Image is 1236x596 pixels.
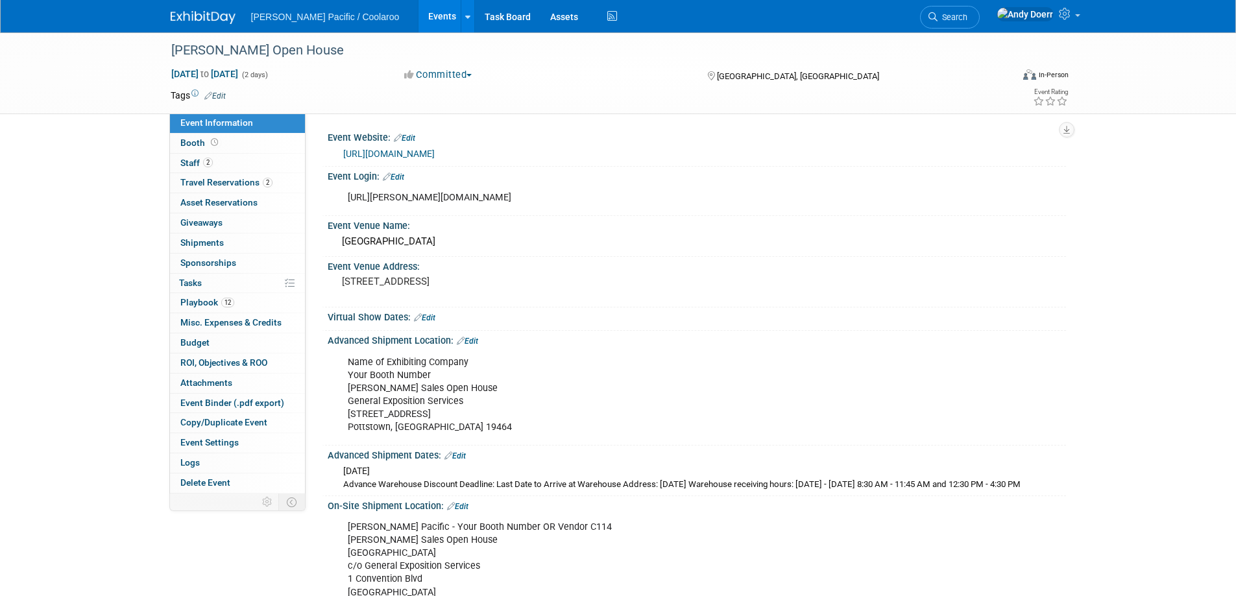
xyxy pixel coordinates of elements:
a: Event Binder (.pdf export) [170,394,305,413]
a: Search [920,6,980,29]
a: Shipments [170,233,305,253]
span: Copy/Duplicate Event [180,417,267,427]
a: Edit [383,173,404,182]
div: Name of Exhibiting Company Your Booth Number [PERSON_NAME] Sales Open House General Exposition Se... [339,350,923,440]
pre: [STREET_ADDRESS] [342,276,621,287]
img: ExhibitDay [171,11,236,24]
a: [URL][DOMAIN_NAME] [343,149,435,159]
a: Travel Reservations2 [170,173,305,193]
span: Delete Event [180,477,230,488]
span: Booth not reserved yet [208,137,221,147]
td: Personalize Event Tab Strip [256,494,279,510]
span: Logs [180,457,200,468]
div: Event Venue Name: [328,216,1066,232]
span: Event Settings [180,437,239,447]
button: Committed [400,68,477,82]
div: [URL][PERSON_NAME][DOMAIN_NAME] [339,185,923,211]
div: In-Person [1038,70,1069,80]
span: Misc. Expenses & Credits [180,317,282,328]
span: (2 days) [241,71,268,79]
a: Giveaways [170,213,305,233]
span: [DATE] [DATE] [171,68,239,80]
span: Sponsorships [180,257,236,268]
div: Advance Warehouse Discount Deadline: Last Date to Arrive at Warehouse Address: [DATE] Warehouse r... [343,479,1056,491]
a: Asset Reservations [170,193,305,213]
span: Giveaways [180,217,223,228]
a: Edit [447,502,468,511]
img: Andy Doerr [997,7,1054,21]
img: Format-Inperson.png [1023,69,1036,80]
a: Event Settings [170,433,305,453]
div: Advanced Shipment Dates: [328,446,1066,462]
div: Event Login: [328,167,1066,184]
a: Edit [394,134,415,143]
a: Booth [170,134,305,153]
span: Attachments [180,377,232,388]
div: Virtual Show Dates: [328,307,1066,324]
span: Budget [180,337,210,348]
a: Delete Event [170,473,305,493]
span: Asset Reservations [180,197,258,208]
div: Event Format [936,67,1069,87]
a: Attachments [170,374,305,393]
span: ROI, Objectives & ROO [180,357,267,368]
a: Tasks [170,274,305,293]
div: [GEOGRAPHIC_DATA] [337,232,1056,252]
a: Staff2 [170,154,305,173]
a: Budget [170,333,305,353]
div: Event Venue Address: [328,257,1066,273]
span: Staff [180,158,213,168]
span: Event Information [180,117,253,128]
div: Event Rating [1033,89,1068,95]
div: Event Website: [328,128,1066,145]
a: Edit [444,451,466,460]
span: 2 [263,178,273,187]
div: [PERSON_NAME] Open House [167,39,993,62]
span: 12 [221,298,234,307]
a: Sponsorships [170,254,305,273]
span: Event Binder (.pdf export) [180,398,284,408]
span: Search [938,12,967,22]
span: Playbook [180,297,234,307]
a: Edit [414,313,435,322]
span: Travel Reservations [180,177,273,187]
a: Misc. Expenses & Credits [170,313,305,333]
span: Shipments [180,237,224,248]
span: to [199,69,211,79]
a: Playbook12 [170,293,305,313]
div: Advanced Shipment Location: [328,331,1066,348]
span: [GEOGRAPHIC_DATA], [GEOGRAPHIC_DATA] [717,71,879,81]
a: Event Information [170,113,305,133]
a: Logs [170,453,305,473]
div: On-Site Shipment Location: [328,496,1066,513]
a: Copy/Duplicate Event [170,413,305,433]
span: Booth [180,137,221,148]
span: [PERSON_NAME] Pacific / Coolaroo [251,12,400,22]
a: Edit [204,91,226,101]
span: Tasks [179,278,202,288]
a: ROI, Objectives & ROO [170,353,305,373]
span: [DATE] [343,466,370,476]
a: Edit [457,337,478,346]
span: 2 [203,158,213,167]
td: Tags [171,89,226,102]
td: Toggle Event Tabs [278,494,305,510]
